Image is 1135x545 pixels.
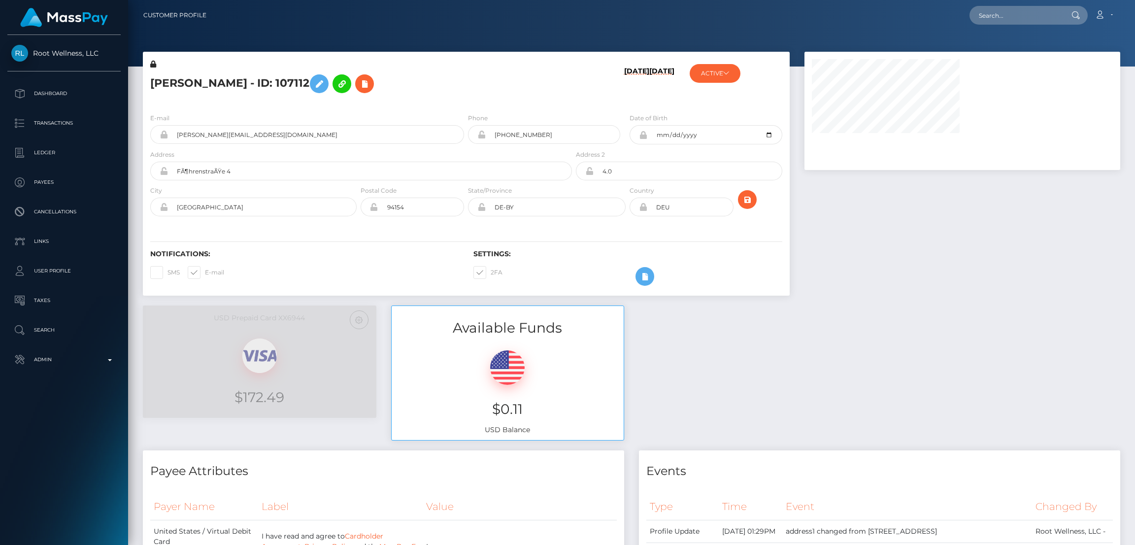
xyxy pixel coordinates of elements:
p: Admin [11,352,117,367]
a: Ledger [7,140,121,165]
h6: USD Prepaid Card XX6944 [143,306,376,322]
label: E-mail [150,114,169,123]
label: Address 2 [576,150,605,159]
label: Postal Code [361,186,397,195]
label: City [150,186,162,195]
th: Value [423,493,617,520]
button: ACTIVE [690,64,740,83]
label: E-mail [188,266,224,279]
label: 2FA [473,266,502,279]
label: Address [150,150,174,159]
h4: Events [646,463,1113,480]
td: address1 changed from [STREET_ADDRESS] [782,520,1033,543]
h6: [DATE] [624,67,649,102]
label: Country [630,186,654,195]
p: Dashboard [11,86,117,101]
th: Changed By [1032,493,1113,520]
th: Label [258,493,423,520]
a: Search [7,318,121,342]
a: Taxes [7,288,121,313]
a: Payees [7,170,121,195]
input: Search... [969,6,1062,25]
p: Payees [11,175,117,190]
img: MassPay Logo [20,8,108,27]
p: Links [11,234,117,249]
p: Taxes [11,293,117,308]
td: Profile Update [646,520,719,543]
td: Root Wellness, LLC - [1032,520,1113,543]
p: Transactions [11,116,117,131]
th: Event [782,493,1033,520]
label: Date of Birth [630,114,668,123]
label: SMS [150,266,180,279]
div: USD Balance [392,338,624,440]
a: Admin [7,347,121,372]
h5: [PERSON_NAME] - ID: 107112 [150,69,567,98]
p: Search [11,323,117,338]
h4: Payee Attributes [150,463,617,480]
p: Ledger [11,145,117,160]
p: User Profile [11,264,117,278]
img: USD.png [490,350,525,385]
label: Phone [468,114,488,123]
h3: $172.49 [150,388,369,407]
h3: $0.11 [399,400,617,419]
td: [DATE] 01:29PM [719,520,782,543]
h6: [DATE] [649,67,674,102]
label: State/Province [468,186,512,195]
p: Cancellations [11,204,117,219]
span: Root Wellness, LLC [7,49,121,58]
h6: Notifications: [150,250,459,258]
img: Root Wellness, LLC [11,45,28,62]
a: Customer Profile [143,5,206,26]
th: Payer Name [150,493,258,520]
h3: Available Funds [392,318,624,338]
a: User Profile [7,259,121,283]
a: Transactions [7,111,121,136]
a: Dashboard [7,81,121,106]
img: visa.png [242,339,277,373]
a: Cancellations [7,200,121,224]
th: Time [719,493,782,520]
th: Type [646,493,719,520]
a: Links [7,229,121,254]
h6: Settings: [473,250,782,258]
